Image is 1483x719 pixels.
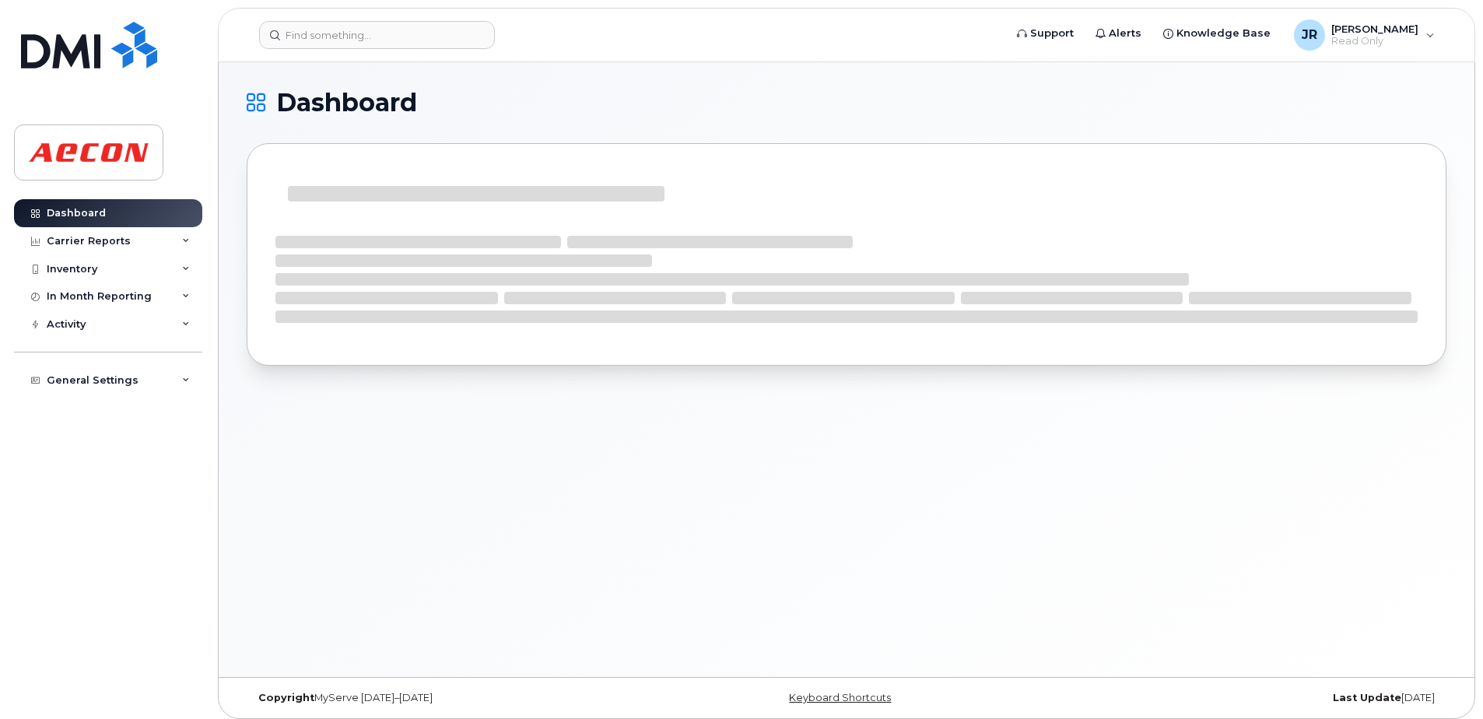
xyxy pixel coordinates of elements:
strong: Copyright [258,692,314,703]
strong: Last Update [1333,692,1401,703]
div: MyServe [DATE]–[DATE] [247,692,647,704]
div: [DATE] [1047,692,1446,704]
a: Keyboard Shortcuts [789,692,891,703]
span: Dashboard [276,91,417,114]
